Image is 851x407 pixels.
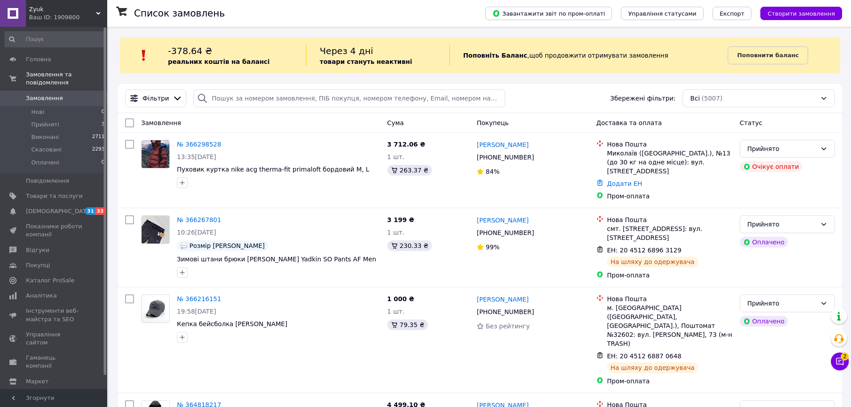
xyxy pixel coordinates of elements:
[177,141,221,148] a: № 366298528
[607,362,698,373] div: На шляху до одержувача
[610,94,675,103] span: Збережені фільтри:
[26,71,107,87] span: Замовлення та повідомлення
[92,146,105,154] span: 2293
[477,154,534,161] span: [PHONE_NUMBER]
[180,242,188,249] img: :speech_balloon:
[26,246,49,254] span: Відгуки
[607,215,733,224] div: Нова Пошта
[477,308,534,315] span: [PHONE_NUMBER]
[607,294,733,303] div: Нова Пошта
[168,58,270,65] b: реальних коштів на балансі
[607,352,682,360] span: ЕН: 20 4512 6887 0648
[31,159,59,167] span: Оплачені
[29,13,107,21] div: Ваш ID: 1909800
[387,319,428,330] div: 79.35 ₴
[621,7,704,20] button: Управління статусами
[477,295,528,304] a: [PERSON_NAME]
[747,219,817,229] div: Прийнято
[4,31,105,47] input: Пошук
[740,119,763,126] span: Статус
[740,316,788,327] div: Оплачено
[26,307,83,323] span: Інструменти веб-майстра та SEO
[26,277,74,285] span: Каталог ProSale
[596,119,662,126] span: Доставка та оплата
[101,108,105,116] span: 0
[31,146,62,154] span: Скасовані
[628,10,696,17] span: Управління статусами
[485,7,612,20] button: Завантажити звіт по пром-оплаті
[320,58,412,65] b: товари стануть неактивні
[463,52,528,59] b: Поповніть Баланс
[690,94,700,103] span: Всі
[177,153,216,160] span: 13:35[DATE]
[26,94,63,102] span: Замовлення
[387,216,415,223] span: 3 199 ₴
[26,55,51,63] span: Головна
[387,308,405,315] span: 1 шт.
[177,216,221,223] a: № 366267801
[31,121,59,129] span: Прийняті
[740,237,788,248] div: Оплачено
[607,271,733,280] div: Пром-оплата
[841,352,849,361] span: 2
[713,7,752,20] button: Експорт
[177,295,221,302] a: № 366216151
[31,133,59,141] span: Виконані
[142,216,169,243] img: Фото товару
[142,140,169,168] img: Фото товару
[141,140,170,168] a: Фото товару
[477,229,534,236] span: [PHONE_NUMBER]
[607,377,733,386] div: Пром-оплата
[26,378,49,386] span: Маркет
[92,133,105,141] span: 2711
[486,243,499,251] span: 99%
[477,216,528,225] a: [PERSON_NAME]
[85,207,95,215] span: 31
[26,354,83,370] span: Гаманець компанії
[477,119,508,126] span: Покупець
[134,8,225,19] h1: Список замовлень
[728,46,808,64] a: Поповнити баланс
[607,140,733,149] div: Нова Пошта
[720,10,745,17] span: Експорт
[26,207,92,215] span: [DEMOGRAPHIC_DATA]
[177,166,369,173] span: Пуховик куртка nike acg therma-fit primaloft бордовий M, L
[177,229,216,236] span: 10:26[DATE]
[168,46,212,56] span: -378.64 ₴
[26,261,50,269] span: Покупці
[831,352,849,370] button: Чат з покупцем2
[177,256,376,263] a: Зимові штани брюки [PERSON_NAME] Yadkin SO Pants AF Men
[767,10,835,17] span: Створити замовлення
[607,256,698,267] div: На шляху до одержувача
[387,153,405,160] span: 1 шт.
[95,207,105,215] span: 33
[477,140,528,149] a: [PERSON_NAME]
[449,45,728,66] div: , щоб продовжити отримувати замовлення
[492,9,605,17] span: Завантажити звіт по пром-оплаті
[607,303,733,348] div: м. [GEOGRAPHIC_DATA] ([GEOGRAPHIC_DATA], [GEOGRAPHIC_DATA].), Поштомат №32602: вул. [PERSON_NAME]...
[702,95,723,102] span: (5007)
[387,240,432,251] div: 230.33 ₴
[387,295,415,302] span: 1 000 ₴
[189,242,265,249] span: Розмір [PERSON_NAME]
[26,292,57,300] span: Аналітика
[387,141,426,148] span: 3 712.06 ₴
[142,295,169,323] img: Фото товару
[607,247,682,254] span: ЕН: 20 4512 6896 3129
[486,323,530,330] span: Без рейтингу
[486,168,499,175] span: 84%
[143,94,169,103] span: Фільтри
[101,159,105,167] span: 0
[387,229,405,236] span: 1 шт.
[607,192,733,201] div: Пром-оплата
[29,5,96,13] span: Zyuk
[137,49,151,62] img: :exclamation:
[31,108,44,116] span: Нові
[26,192,83,200] span: Товари та послуги
[101,121,105,129] span: 3
[387,165,432,176] div: 263.37 ₴
[177,320,287,327] a: Кепка бейсболка [PERSON_NAME]
[320,46,373,56] span: Через 4 дні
